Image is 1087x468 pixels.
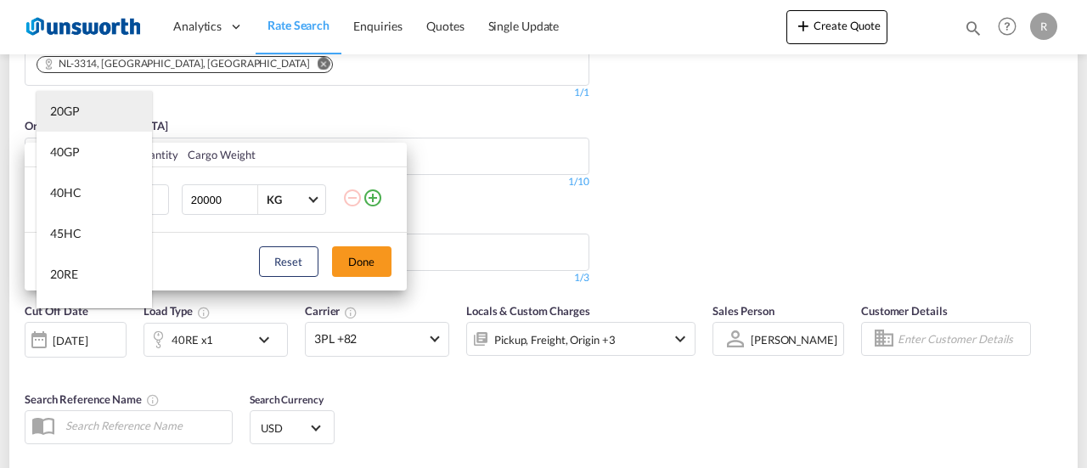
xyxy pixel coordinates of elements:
[50,184,82,201] div: 40HC
[50,103,80,120] div: 20GP
[50,266,78,283] div: 20RE
[50,225,82,242] div: 45HC
[50,307,78,324] div: 40RE
[50,144,80,161] div: 40GP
